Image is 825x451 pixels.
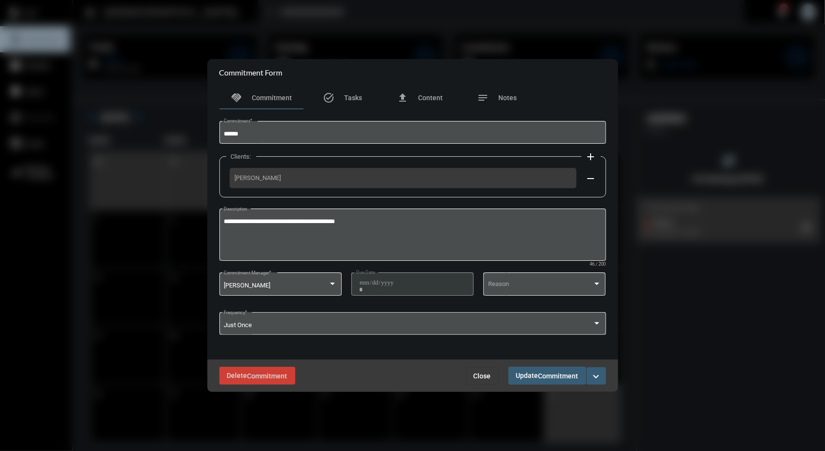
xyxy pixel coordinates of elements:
mat-icon: handshake [231,92,243,104]
button: DeleteCommitment [219,367,295,385]
span: Commitment [247,372,288,380]
mat-icon: notes [478,92,489,104]
span: Notes [499,94,517,102]
mat-icon: file_upload [397,92,408,104]
span: Content [418,94,443,102]
span: [PERSON_NAME] [235,174,571,181]
button: Close [466,367,499,385]
label: Clients: [226,153,256,160]
mat-icon: add [585,151,597,163]
mat-icon: remove [585,173,597,184]
mat-hint: 46 / 200 [590,262,606,267]
span: Delete [227,372,288,379]
mat-icon: task_alt [323,92,334,104]
span: Update [516,372,579,379]
h2: Commitment Form [219,68,283,77]
mat-icon: expand_more [591,371,602,382]
span: Commitment [252,94,292,102]
span: Commitment [538,372,579,380]
span: Just Once [224,321,252,329]
span: Close [474,372,491,380]
span: Tasks [344,94,362,102]
button: UpdateCommitment [508,367,586,385]
span: [PERSON_NAME] [224,282,270,289]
